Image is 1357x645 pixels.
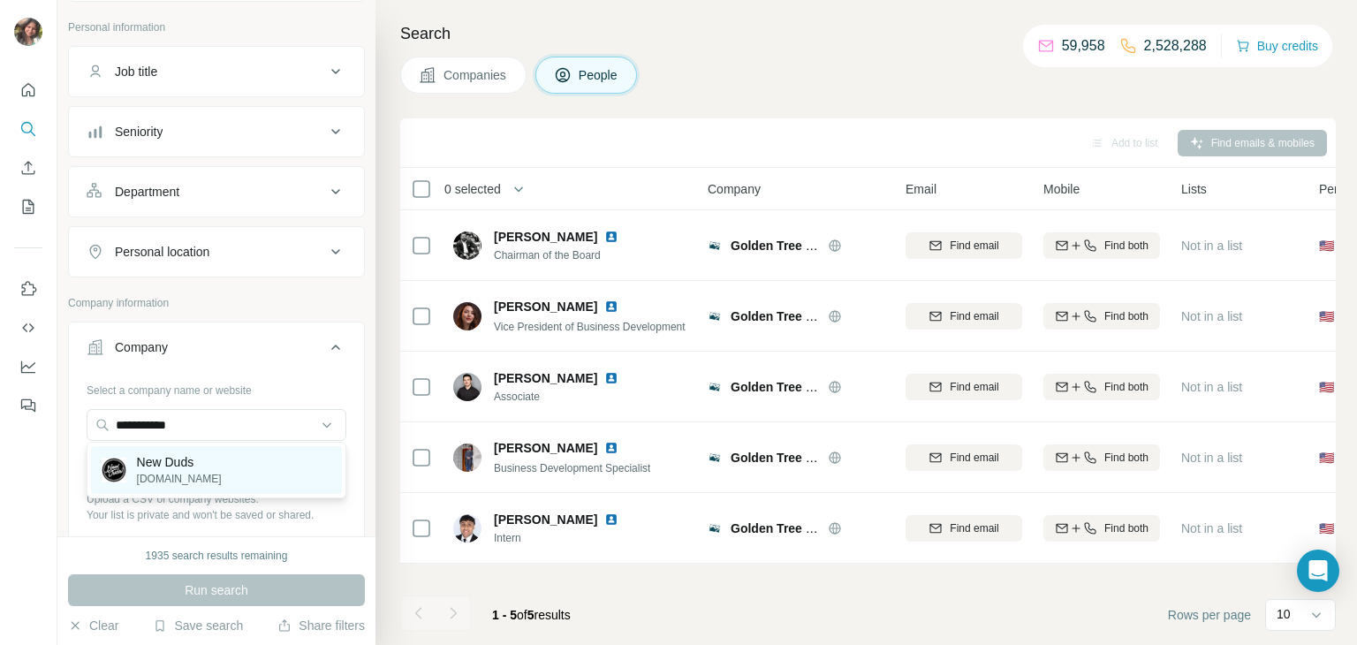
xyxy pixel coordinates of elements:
div: Job title [115,63,157,80]
span: Company [708,180,761,198]
img: Avatar [14,18,42,46]
button: My lists [14,191,42,223]
div: Select a company name or website [87,376,346,398]
img: LinkedIn logo [604,512,618,527]
img: Avatar [453,373,481,401]
img: LinkedIn logo [604,300,618,314]
button: Department [69,171,364,213]
p: Company information [68,295,365,311]
button: Share filters [277,617,365,634]
span: Email [906,180,936,198]
button: Buy credits [1236,34,1318,58]
p: Personal information [68,19,365,35]
span: Find email [950,238,998,254]
span: Not in a list [1181,380,1242,394]
span: Find email [950,379,998,395]
img: Avatar [453,444,481,472]
button: Clear [68,617,118,634]
p: 59,958 [1062,35,1105,57]
img: Avatar [453,514,481,543]
button: Find both [1043,515,1160,542]
img: Logo of Golden Tree Wealth Partners AND Golden Tree Tax AND Accounting [708,521,722,535]
img: Avatar [453,231,481,260]
img: Logo of Golden Tree Wealth Partners AND Golden Tree Tax AND Accounting [708,451,722,465]
button: Enrich CSV [14,152,42,184]
span: Golden Tree Wealth Partners AND Golden Tree Tax AND Accounting [731,239,1129,253]
span: 1 - 5 [492,608,517,622]
img: Logo of Golden Tree Wealth Partners AND Golden Tree Tax AND Accounting [708,309,722,323]
span: Associate [494,389,640,405]
span: Find both [1104,520,1149,536]
p: New Duds [137,453,222,471]
p: Your list is private and won't be saved or shared. [87,507,346,523]
div: Personal location [115,243,209,261]
div: Open Intercom Messenger [1297,550,1339,592]
span: Find both [1104,379,1149,395]
p: [DOMAIN_NAME] [137,471,222,487]
span: Business Development Specialist [494,462,650,474]
button: Find both [1043,444,1160,471]
span: Rows per page [1168,606,1251,624]
span: 0 selected [444,180,501,198]
div: 1935 search results remaining [146,548,288,564]
span: [PERSON_NAME] [494,439,597,457]
p: 10 [1277,605,1291,623]
span: Not in a list [1181,309,1242,323]
img: Avatar [453,302,481,330]
button: Find both [1043,303,1160,330]
div: Seniority [115,123,163,140]
span: Intern [494,530,640,546]
div: Department [115,183,179,201]
button: Quick start [14,74,42,106]
button: Use Surfe on LinkedIn [14,273,42,305]
button: Use Surfe API [14,312,42,344]
button: Find email [906,303,1022,330]
p: Upload a CSV of company websites. [87,491,346,507]
span: Golden Tree Wealth Partners AND Golden Tree Tax AND Accounting [731,521,1129,535]
span: [PERSON_NAME] [494,511,597,528]
span: Find email [950,520,998,536]
span: 🇺🇸 [1319,378,1334,396]
span: Chairman of the Board [494,247,640,263]
button: Find both [1043,232,1160,259]
button: Search [14,113,42,145]
h4: Search [400,21,1336,46]
img: LinkedIn logo [604,230,618,244]
button: Seniority [69,110,364,153]
span: Find email [950,450,998,466]
span: [PERSON_NAME] [494,298,597,315]
button: Personal location [69,231,364,273]
img: New Duds [102,458,126,482]
button: Feedback [14,390,42,421]
button: Save search [153,617,243,634]
span: Find both [1104,308,1149,324]
span: results [492,608,571,622]
span: 5 [527,608,534,622]
span: Lists [1181,180,1207,198]
span: 🇺🇸 [1319,520,1334,537]
div: Company [115,338,168,356]
img: LinkedIn logo [604,371,618,385]
img: LinkedIn logo [604,441,618,455]
button: Dashboard [14,351,42,383]
span: Find both [1104,450,1149,466]
button: Find email [906,232,1022,259]
button: Company [69,326,364,376]
span: 🇺🇸 [1319,307,1334,325]
span: Not in a list [1181,451,1242,465]
span: Companies [443,66,508,84]
span: Find email [950,308,998,324]
button: Job title [69,50,364,93]
span: [PERSON_NAME] [494,369,597,387]
span: People [579,66,619,84]
span: 🇺🇸 [1319,449,1334,467]
span: 🇺🇸 [1319,237,1334,254]
span: Golden Tree Wealth Partners AND Golden Tree Tax AND Accounting [731,380,1129,394]
span: Not in a list [1181,521,1242,535]
span: [PERSON_NAME] [494,228,597,246]
span: Golden Tree Wealth Partners AND Golden Tree Tax AND Accounting [731,451,1129,465]
button: Find email [906,444,1022,471]
button: Find email [906,515,1022,542]
span: Golden Tree Wealth Partners AND Golden Tree Tax AND Accounting [731,309,1129,323]
button: Find both [1043,374,1160,400]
